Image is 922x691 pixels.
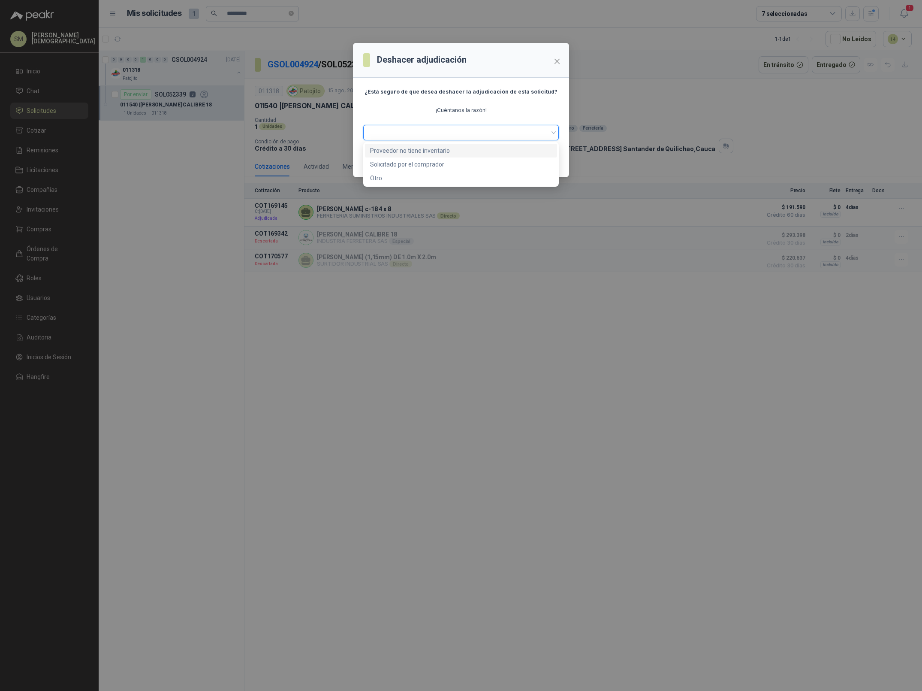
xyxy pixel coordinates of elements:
[365,158,557,171] div: Solicitado por el comprador
[365,144,557,158] div: Proveedor no tiene inventario
[550,55,564,68] button: Close
[365,171,557,185] div: Otro
[377,53,467,67] h3: Deshacer adjudicación
[363,88,559,96] p: ¿Está seguro de que desea deshacer la adjudicación de esta solicitud?
[363,106,559,115] p: ¡Cuéntanos la razón!
[370,173,552,183] div: Otro
[554,58,560,65] span: close
[370,160,552,169] div: Solicitado por el comprador
[370,146,552,155] div: Proveedor no tiene inventario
